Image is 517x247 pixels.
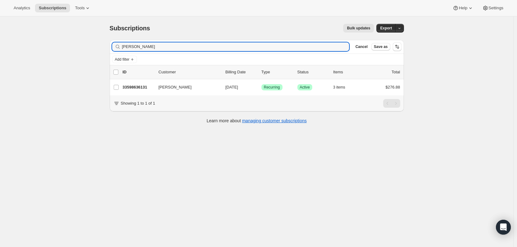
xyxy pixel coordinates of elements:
div: Type [261,69,292,75]
span: Save as [374,44,388,49]
span: Export [380,26,392,31]
span: Cancel [355,44,367,49]
button: Help [449,4,477,12]
button: Add filter [112,56,137,63]
button: Tools [71,4,94,12]
button: Bulk updates [343,24,374,32]
span: Add filter [115,57,129,62]
span: [PERSON_NAME] [159,84,192,90]
p: Customer [159,69,221,75]
span: Subscriptions [39,6,66,11]
a: managing customer subscriptions [242,118,307,123]
span: Subscriptions [110,25,150,32]
p: Learn more about [207,118,307,124]
p: 33598636131 [123,84,154,90]
button: Subscriptions [35,4,70,12]
span: Help [459,6,467,11]
span: [DATE] [226,85,238,89]
button: 3 items [333,83,352,92]
nav: Pagination [383,99,400,108]
div: Items [333,69,364,75]
span: 3 items [333,85,345,90]
span: Bulk updates [347,26,370,31]
div: Open Intercom Messenger [496,220,511,235]
span: Recurring [264,85,280,90]
p: Status [297,69,328,75]
p: Billing Date [226,69,256,75]
button: Cancel [353,43,370,50]
button: Save as [371,43,390,50]
p: Showing 1 to 1 of 1 [121,100,155,106]
input: Filter subscribers [122,42,349,51]
button: Sort the results [393,42,401,51]
button: [PERSON_NAME] [155,82,217,92]
span: Settings [489,6,503,11]
button: Analytics [10,4,34,12]
button: Settings [479,4,507,12]
div: IDCustomerBilling DateTypeStatusItemsTotal [123,69,400,75]
p: Total [392,69,400,75]
p: ID [123,69,154,75]
button: Export [376,24,396,32]
div: 33598636131[PERSON_NAME][DATE]SuccessRecurringSuccessActive3 items$276.88 [123,83,400,92]
span: Analytics [14,6,30,11]
span: $276.88 [386,85,400,89]
span: Tools [75,6,85,11]
span: Active [300,85,310,90]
